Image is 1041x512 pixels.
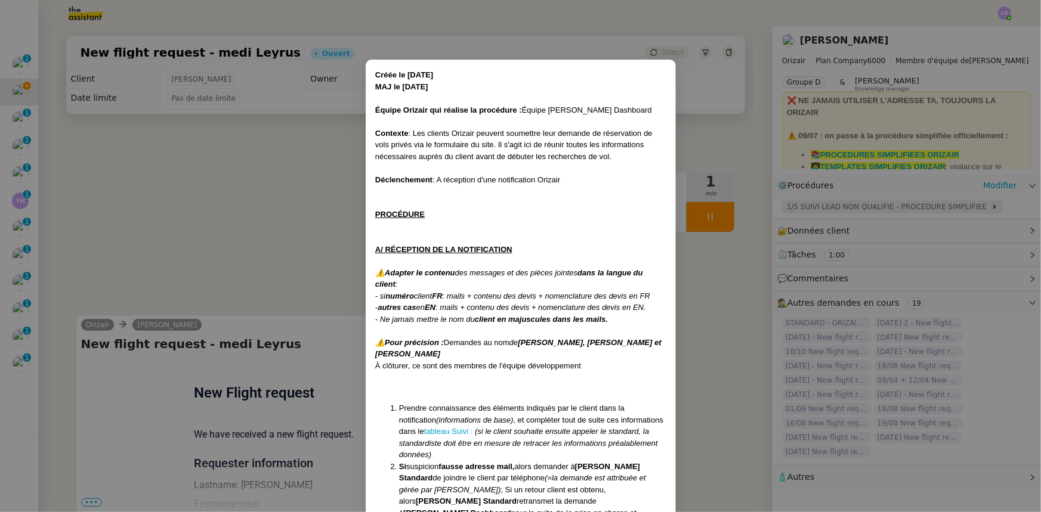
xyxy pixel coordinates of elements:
[474,315,607,324] em: client en majuscules dans les mails.
[442,291,650,300] em: : mails + contenu des devis + nomenclature des devis en FR
[399,462,640,483] strong: [PERSON_NAME] Standard
[375,291,385,300] em: - si
[375,315,475,324] em: - Ne jamais mettre le nom du
[385,338,444,347] em: Pour précision :
[378,303,416,312] em: autres cas
[435,303,646,312] em: : mails + contenu des devis + nomenclature des devis en EN.
[375,105,522,114] strong: Équipe Orizair qui réalise la procédure :
[433,175,560,184] span: : A réception d'une notification Orizair
[375,360,666,372] div: À clôturer, ce sont des membres de l'équipe développement
[416,303,424,312] em: en
[432,291,442,300] em: FR
[375,268,643,289] em: dans la langue du client
[509,338,517,347] em: de
[375,337,666,360] div: Demandes au nom
[399,402,666,461] li: , et compléter tout de suite ces informations dans le
[455,268,577,277] em: des messages et des pièces jointes
[399,427,658,459] em: (si le client souhaite ensuite appeler le standard, la standardiste doit être en mesure de retrac...
[425,303,435,312] em: EN
[375,82,428,91] strong: MAJ le [DATE]
[438,462,514,471] strong: fausse adresse mail,
[399,404,625,424] span: Prendre connaissance des éléments indiqués par le client dans la notification
[375,70,433,79] strong: Créée le [DATE]
[375,129,409,138] strong: Contexte
[375,268,385,277] em: ⚠️
[375,129,653,161] span: : Les clients Orizair peuvent soumettre leur demande de réservation de vols privés via le formula...
[424,427,472,436] a: tableau Suivi :
[436,415,513,424] em: (informations de base)
[375,245,512,254] u: A/ RÉCEPTION DE LA NOTIFICATION
[375,303,378,312] em: -
[399,462,406,471] strong: Si
[375,210,425,219] u: PROCÉDURE
[416,497,517,505] strong: [PERSON_NAME] Standard
[399,473,646,494] em: (=la demande est attribuée et gérée par [PERSON_NAME])
[375,338,385,347] em: ⚠️
[395,280,397,288] em: :
[375,175,433,184] strong: Déclenchement
[385,268,455,277] em: Adapter le contenu
[521,105,651,114] span: Équipe [PERSON_NAME] Dashboard
[414,291,432,300] em: client
[385,291,414,300] em: numéro
[375,338,662,359] em: [PERSON_NAME], [PERSON_NAME] et [PERSON_NAME]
